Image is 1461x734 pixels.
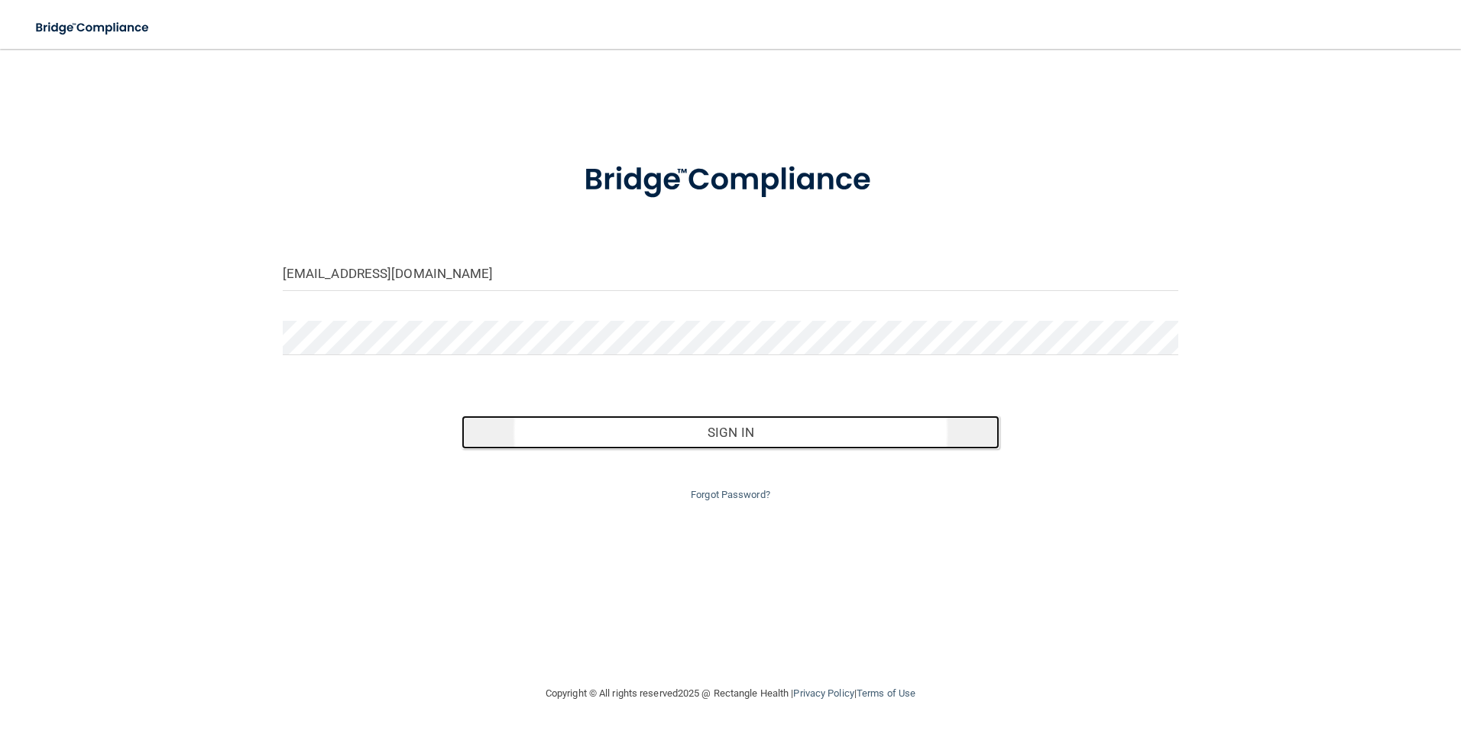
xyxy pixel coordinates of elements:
[691,489,770,500] a: Forgot Password?
[462,416,999,449] button: Sign In
[23,12,164,44] img: bridge_compliance_login_screen.278c3ca4.svg
[857,687,915,699] a: Terms of Use
[552,141,909,220] img: bridge_compliance_login_screen.278c3ca4.svg
[452,669,1009,718] div: Copyright © All rights reserved 2025 @ Rectangle Health | |
[283,257,1179,291] input: Email
[793,687,854,699] a: Privacy Policy
[1197,626,1443,687] iframe: Drift Widget Chat Controller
